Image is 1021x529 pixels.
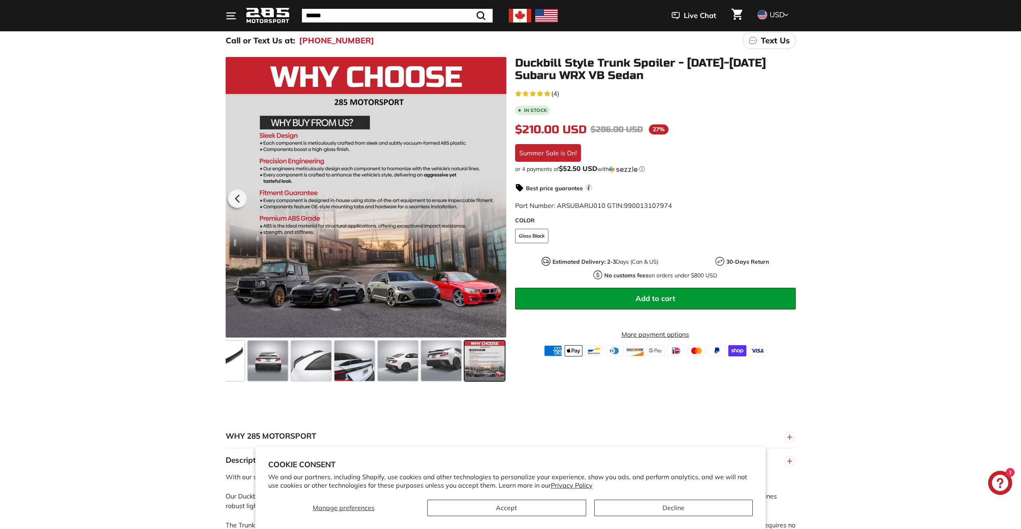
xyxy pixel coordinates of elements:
[661,6,727,26] button: Live Chat
[687,345,705,356] img: master
[226,35,295,47] p: Call or Text Us at:
[624,201,672,210] span: 990013107974
[515,165,796,173] div: or 4 payments of with
[515,288,796,309] button: Add to cart
[708,345,726,356] img: paypal
[246,6,290,25] img: Logo_285_Motorsport_areodynamics_components
[268,500,419,516] button: Manage preferences
[604,272,648,279] strong: No customs fees
[609,166,638,173] img: Sezzle
[749,345,767,356] img: visa
[515,123,587,136] span: $210.00 USD
[726,258,769,265] strong: 30-Days Return
[552,258,616,265] strong: Estimated Delivery: 2-3
[594,500,753,516] button: Decline
[515,330,796,339] a: More payment options
[585,345,603,356] img: bancontact
[515,165,796,173] div: or 4 payments of$52.50 USDwithSezzle Click to learn more about Sezzle
[728,345,746,356] img: shopify_pay
[551,481,593,489] a: Privacy Policy
[585,184,593,191] span: i
[605,345,624,356] img: diners_club
[515,201,672,210] span: Part Number: ARSUBARU010 GTIN:
[604,271,717,280] p: on orders under $800 USD
[727,2,747,29] a: Cart
[299,35,374,47] a: [PHONE_NUMBER]
[770,10,785,19] span: USD
[591,124,643,134] span: $286.00 USD
[761,35,790,47] p: Text Us
[313,504,375,512] span: Manage preferences
[743,32,796,49] a: Text Us
[552,258,658,266] p: Days (Can & US)
[524,108,547,113] b: In stock
[526,185,583,192] strong: Best price guarantee
[646,345,664,356] img: google_pay
[268,473,753,490] p: We and our partners, including Shopify, use cookies and other technologies to personalize your ex...
[626,345,644,356] img: discover
[544,345,562,356] img: american_express
[515,88,796,98] a: 5.0 rating (4 votes)
[636,294,675,303] span: Add to cart
[515,216,796,225] label: COLOR
[565,345,583,356] img: apple_pay
[986,471,1015,497] inbox-online-store-chat: Shopify online store chat
[226,424,796,448] button: WHY 285 MOTORSPORT
[551,89,559,98] span: (4)
[515,57,796,82] h1: Duckbill Style Trunk Spoiler - [DATE]-[DATE] Subaru WRX VB Sedan
[684,10,716,21] span: Live Chat
[302,9,493,22] input: Search
[649,124,668,134] span: 27%
[559,164,597,173] span: $52.50 USD
[268,460,753,469] h2: Cookie consent
[515,144,581,162] div: Summer Sale is On!
[667,345,685,356] img: ideal
[226,448,796,472] button: Description
[427,500,586,516] button: Accept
